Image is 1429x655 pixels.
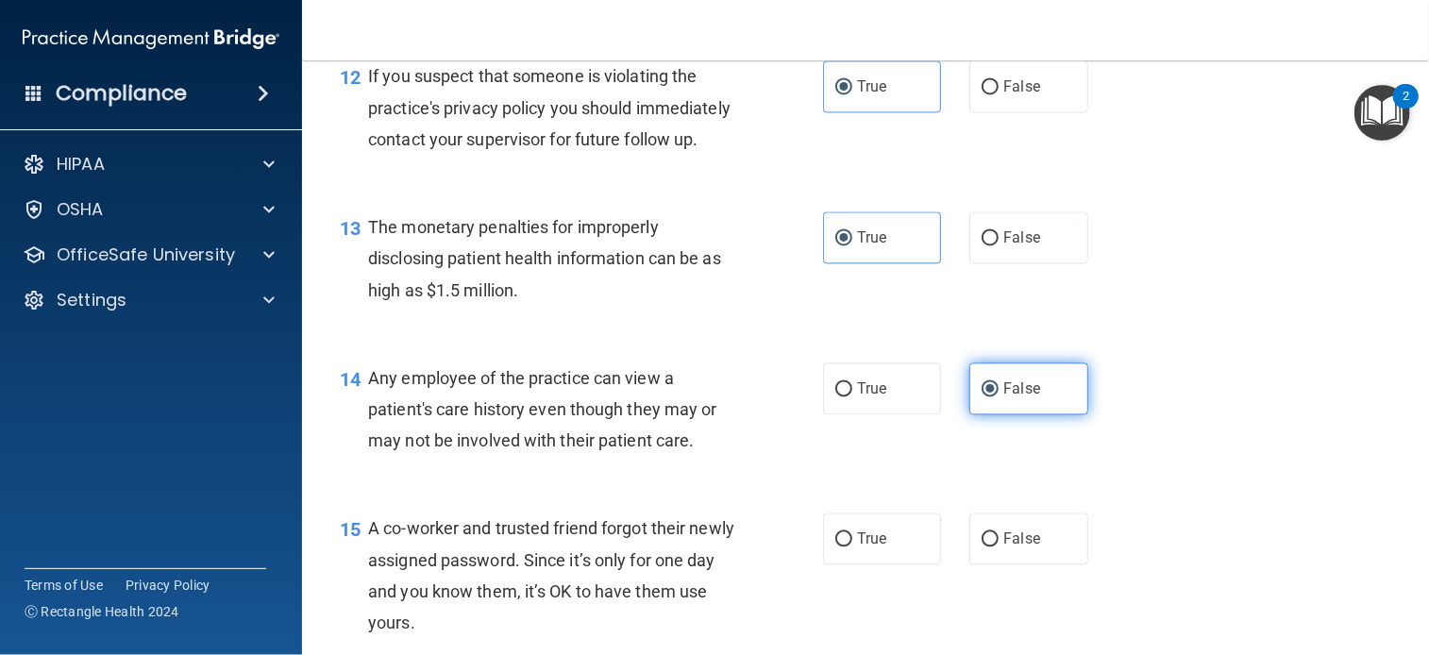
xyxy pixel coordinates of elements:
[982,382,999,396] input: False
[57,289,126,311] p: Settings
[368,518,734,632] span: A co-worker and trusted friend forgot their newly assigned password. Since it’s only for one day ...
[23,244,275,266] a: OfficeSafe University
[340,66,361,89] span: 12
[835,80,852,94] input: True
[835,382,852,396] input: True
[982,80,999,94] input: False
[982,231,999,245] input: False
[25,576,103,595] a: Terms of Use
[23,153,275,176] a: HIPAA
[23,289,275,311] a: Settings
[368,66,731,148] span: If you suspect that someone is violating the practice's privacy policy you should immediately con...
[25,602,179,621] span: Ⓒ Rectangle Health 2024
[1003,379,1040,397] span: False
[57,198,104,221] p: OSHA
[126,576,210,595] a: Privacy Policy
[857,77,886,95] span: True
[1003,228,1040,246] span: False
[23,20,279,58] img: PMB logo
[340,217,361,240] span: 13
[835,532,852,546] input: True
[57,153,105,176] p: HIPAA
[340,518,361,541] span: 15
[57,244,235,266] p: OfficeSafe University
[1003,77,1040,95] span: False
[368,217,721,299] span: The monetary penalties for improperly disclosing patient health information can be as high as $1....
[1354,85,1410,141] button: Open Resource Center, 2 new notifications
[835,231,852,245] input: True
[368,368,717,450] span: Any employee of the practice can view a patient's care history even though they may or may not be...
[56,80,187,107] h4: Compliance
[340,368,361,391] span: 14
[1403,96,1409,121] div: 2
[857,228,886,246] span: True
[1003,529,1040,547] span: False
[982,532,999,546] input: False
[23,198,275,221] a: OSHA
[857,529,886,547] span: True
[857,379,886,397] span: True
